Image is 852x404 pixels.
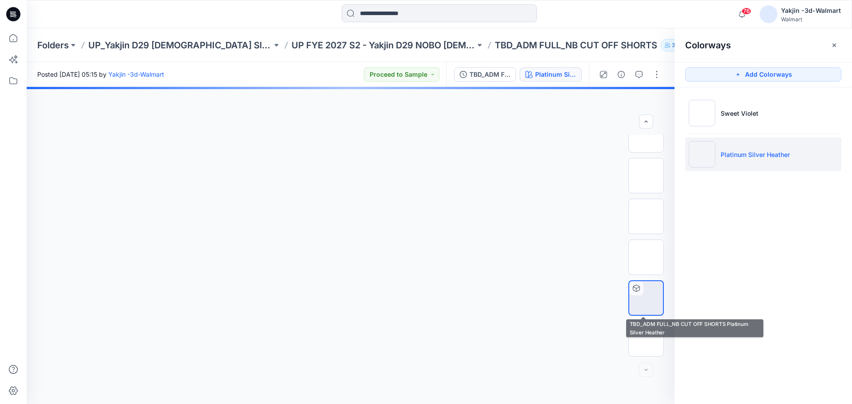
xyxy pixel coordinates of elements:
[454,67,516,82] button: TBD_ADM FULL_NB CUT OFF SHORTS
[781,5,841,16] div: Yakjin -3d-Walmart
[689,100,715,126] img: Sweet Violet
[685,40,731,51] h2: Colorways
[721,150,790,159] p: Platinum Silver Heather
[495,39,657,51] p: TBD_ADM FULL_NB CUT OFF SHORTS
[781,16,841,23] div: Walmart
[614,67,628,82] button: Details
[520,67,582,82] button: Platinum Silver Heather
[108,71,164,78] a: Yakjin -3d-Walmart
[721,109,758,118] p: Sweet Violet
[88,39,272,51] a: UP_Yakjin D29 [DEMOGRAPHIC_DATA] Sleep
[689,141,715,168] img: Platinum Silver Heather
[742,8,751,15] span: 76
[535,70,576,79] div: Platinum Silver Heather
[292,39,475,51] a: UP FYE 2027 S2 - Yakjin D29 NOBO [DEMOGRAPHIC_DATA] Sleepwear
[685,67,841,82] button: Add Colorways
[37,70,164,79] span: Posted [DATE] 05:15 by
[672,40,678,50] p: 31
[37,39,69,51] a: Folders
[661,39,689,51] button: 31
[760,5,777,23] img: avatar
[469,70,510,79] div: TBD_ADM FULL_NB CUT OFF SHORTS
